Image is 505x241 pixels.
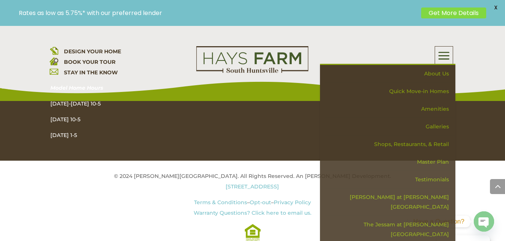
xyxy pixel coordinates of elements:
[196,68,308,75] a: hays farm homes huntsville development
[325,136,455,153] a: Shops, Restaurants, & Retail
[421,8,486,18] a: Get More Details
[50,46,58,55] img: design your home
[19,9,417,17] p: Rates as low as 5.75%* with our preferred lender
[50,114,241,130] p: [DATE] 10-5
[50,57,58,65] img: book your home tour
[50,197,454,218] p: – –
[274,199,311,206] a: Privacy Policy
[194,209,311,216] a: Warranty Questions? Click here to email us.
[325,118,455,136] a: Galleries
[64,59,115,65] a: BOOK YOUR TOUR
[196,46,308,73] img: Logo
[250,199,271,206] a: Opt-out
[490,2,501,13] span: X
[325,100,455,118] a: Amenities
[325,65,455,83] a: About Us
[325,188,455,216] a: [PERSON_NAME] at [PERSON_NAME][GEOGRAPHIC_DATA]
[194,199,247,206] a: Terms & Conditions
[50,98,241,114] p: [DATE]-[DATE] 10-5
[325,153,455,171] a: Master Plan
[226,183,279,190] a: [STREET_ADDRESS]
[50,130,241,140] p: [DATE] 1-5
[325,83,455,100] a: Quick Move-in Homes
[64,69,118,76] a: STAY IN THE KNOW
[244,224,261,241] img: EqualHousingLogo
[64,48,121,55] a: DESIGN YOUR HOME
[50,171,454,197] p: © 2024 [PERSON_NAME][GEOGRAPHIC_DATA]. All Rights Reserved. An [PERSON_NAME] Development.
[325,171,455,188] a: Testimonials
